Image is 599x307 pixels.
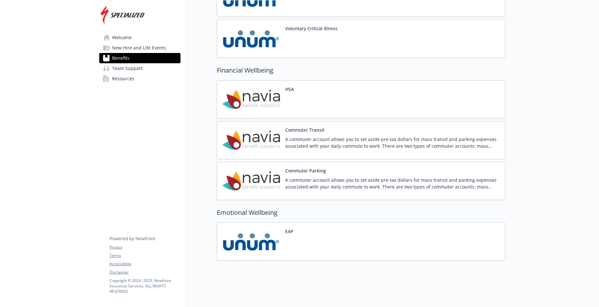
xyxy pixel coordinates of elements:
p: A commuter account allows you to set aside pre-tax dollars for mass transit and parking expenses ... [285,177,500,190]
a: Accessibility [110,261,180,267]
span: Benefits [112,53,129,63]
button: Voluntary Critical Illness [285,25,338,32]
h2: Financial Wellbeing [217,66,505,75]
span: Team Support [112,63,143,74]
p: A commuter account allows you to set aside pre-tax dollars for mass transit and parking expenses ... [285,136,500,149]
a: New Hire and Life Events [99,43,181,53]
button: HSA [285,86,294,92]
span: Resources [112,74,134,84]
img: UNUM carrier logo [222,25,280,52]
a: Resources [99,74,181,84]
a: Welcome [99,32,181,43]
a: Benefits [99,53,181,63]
img: Navia Benefit Solutions carrier logo [222,167,280,195]
a: Disclaimer [110,269,180,275]
button: EAP [285,228,294,235]
span: New Hire and Life Events [112,43,166,53]
h2: Emotional Wellbeing [217,208,505,217]
a: Terms [110,253,180,259]
span: Welcome [112,32,132,43]
button: Commuter Parking [285,167,326,174]
img: Navia Benefit Solutions carrier logo [222,86,280,113]
img: Navia Benefit Solutions carrier logo [222,127,280,154]
img: UNUM carrier logo [222,228,280,255]
p: Copyright © 2024 - 2025 , Newfront Insurance Services, ALL RIGHTS RESERVED [110,278,180,294]
a: Team Support [99,63,181,74]
a: Privacy [110,244,180,250]
button: Commuter Transit [285,127,324,133]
